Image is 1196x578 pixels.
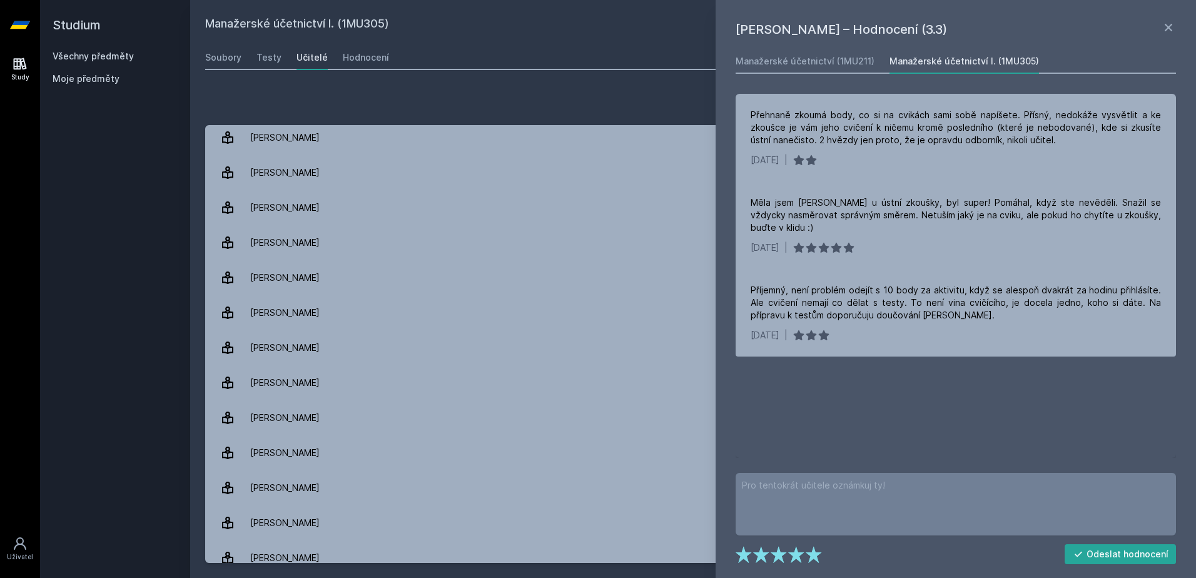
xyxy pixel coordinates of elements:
h2: Manažerské účetnictví I. (1MU305) [205,15,1041,35]
a: Hodnocení [343,45,389,70]
a: [PERSON_NAME] 1 hodnocení 5.0 [205,540,1181,575]
a: [PERSON_NAME] 1 hodnocení 5.0 [205,470,1181,505]
a: Study [3,50,38,88]
a: [PERSON_NAME] 2 hodnocení 4.5 [205,190,1181,225]
a: [PERSON_NAME] 1 hodnocení 5.0 [205,295,1181,330]
div: [PERSON_NAME] [250,475,320,500]
div: Testy [256,51,281,64]
div: [PERSON_NAME] [250,160,320,185]
button: Odeslat hodnocení [1065,544,1177,564]
a: Učitelé [296,45,328,70]
div: | [784,329,788,342]
div: [PERSON_NAME] [250,370,320,395]
a: [PERSON_NAME] 6 hodnocení 4.0 [205,330,1181,365]
a: Všechny předměty [53,51,134,61]
div: Soubory [205,51,241,64]
span: Moje předměty [53,73,119,85]
div: Hodnocení [343,51,389,64]
div: [DATE] [751,329,779,342]
div: Přehnaně zkoumá body, co si na cvikách sami sobě napíšete. Přísný, nedokáže vysvětlit a ke zkoušc... [751,109,1161,146]
div: [PERSON_NAME] [250,335,320,360]
div: [PERSON_NAME] [250,405,320,430]
a: [PERSON_NAME] [205,260,1181,295]
div: Příjemný, není problém odejít s 10 body za aktivitu, když se alespoň dvakrát za hodinu přihlásíte... [751,284,1161,322]
div: | [784,154,788,166]
div: [PERSON_NAME] [250,265,320,290]
div: [PERSON_NAME] [250,195,320,220]
a: [PERSON_NAME] [205,120,1181,155]
div: Study [11,73,29,82]
a: Testy [256,45,281,70]
a: [PERSON_NAME] 6 hodnocení 4.8 [205,435,1181,470]
div: [PERSON_NAME] [250,510,320,535]
a: [PERSON_NAME] 1 hodnocení 1.0 [205,505,1181,540]
div: [PERSON_NAME] [250,440,320,465]
a: [PERSON_NAME] 3 hodnocení 3.3 [205,365,1181,400]
a: [PERSON_NAME] 3 hodnocení 4.3 [205,225,1181,260]
div: [PERSON_NAME] [250,230,320,255]
div: [DATE] [751,241,779,254]
div: | [784,241,788,254]
div: [PERSON_NAME] [250,545,320,570]
a: [PERSON_NAME] 5 hodnocení 4.2 [205,155,1181,190]
div: [PERSON_NAME] [250,125,320,150]
div: [DATE] [751,154,779,166]
a: Soubory [205,45,241,70]
a: Uživatel [3,530,38,568]
a: [PERSON_NAME] 2 hodnocení 5.0 [205,400,1181,435]
div: Uživatel [7,552,33,562]
div: [PERSON_NAME] [250,300,320,325]
div: Měla jsem [PERSON_NAME] u ústní zkoušky, byl super! Pomáhal, když ste nevěděli. Snažil se vždycky... [751,196,1161,234]
div: Učitelé [296,51,328,64]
